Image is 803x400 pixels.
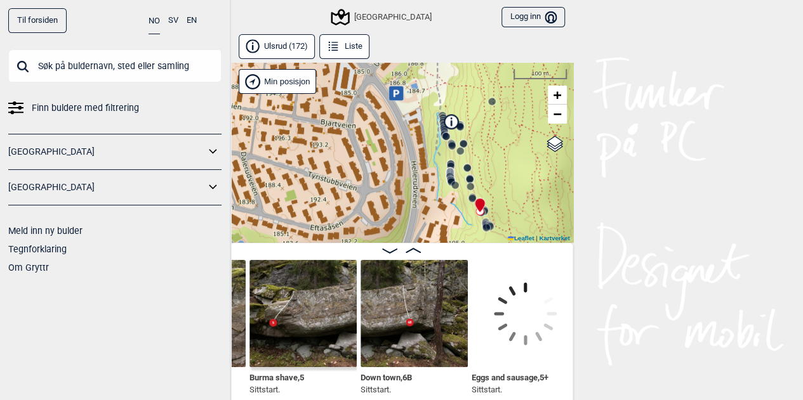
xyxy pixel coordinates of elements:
div: Vis min posisjon [239,69,317,94]
button: Logg inn [501,7,564,28]
a: Om Gryttr [8,262,49,273]
a: Zoom in [548,86,567,105]
a: Til forsiden [8,8,67,33]
a: Tegnforklaring [8,244,67,254]
button: Ulsrud (172) [239,34,315,59]
button: SV [168,8,178,33]
button: NO [149,8,160,34]
input: Søk på buldernavn, sted eller samling [8,49,222,82]
a: Finn buldere med filtrering [8,99,222,117]
button: Liste [319,34,370,59]
a: Layers [543,130,567,158]
span: + [553,87,561,103]
span: Burma shave , 5 [249,370,304,382]
img: Down town 200904 [361,260,468,367]
p: Sittstart. [361,384,412,396]
span: Finn buldere med filtrering [32,99,139,117]
img: Burma shave 200906 [249,260,357,367]
span: − [553,106,561,122]
div: 100 m [514,69,567,79]
div: [GEOGRAPHIC_DATA] [333,10,432,25]
span: | [536,235,538,242]
a: Meld inn ny bulder [8,226,83,236]
a: [GEOGRAPHIC_DATA] [8,178,205,197]
a: Kartverket [539,235,569,242]
button: EN [187,8,197,33]
p: Sittstart. [249,384,304,396]
a: Leaflet [508,235,534,242]
a: [GEOGRAPHIC_DATA] [8,143,205,161]
span: Down town , 6B [361,370,412,382]
a: Zoom out [548,105,567,124]
span: Eggs and sausage , 5+ [472,370,548,382]
p: Sittstart. [472,384,548,396]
